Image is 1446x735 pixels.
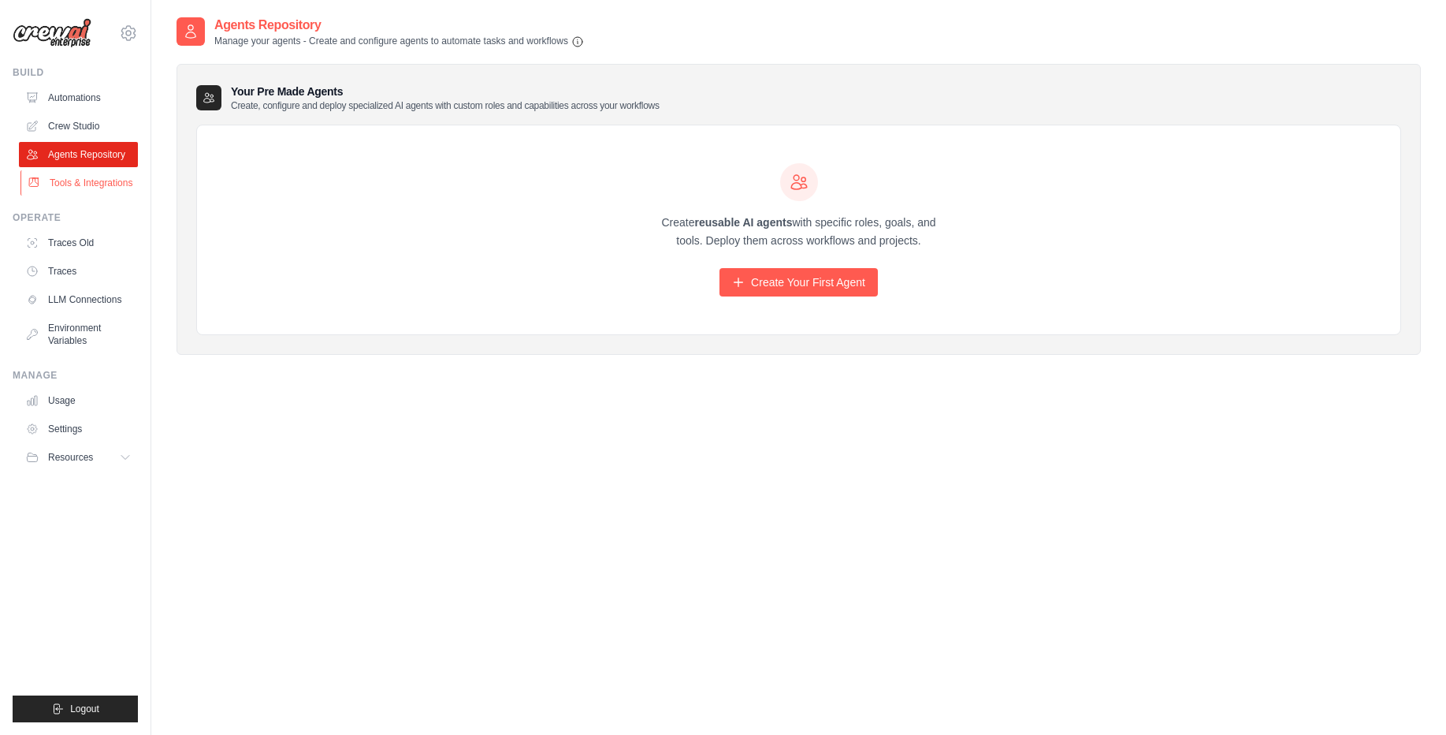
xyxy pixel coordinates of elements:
[19,416,138,442] a: Settings
[19,85,138,110] a: Automations
[19,287,138,312] a: LLM Connections
[48,451,93,464] span: Resources
[214,35,584,48] p: Manage your agents - Create and configure agents to automate tasks and workflows
[13,18,91,48] img: Logo
[231,84,660,112] h3: Your Pre Made Agents
[13,696,138,722] button: Logout
[70,703,99,715] span: Logout
[19,445,138,470] button: Resources
[19,230,138,256] a: Traces Old
[719,268,878,297] a: Create Your First Agent
[694,216,792,229] strong: reusable AI agents
[13,66,138,79] div: Build
[13,211,138,224] div: Operate
[214,16,584,35] h2: Agents Repository
[20,170,139,196] a: Tools & Integrations
[648,214,950,250] p: Create with specific roles, goals, and tools. Deploy them across workflows and projects.
[19,114,138,139] a: Crew Studio
[19,259,138,284] a: Traces
[19,315,138,353] a: Environment Variables
[19,388,138,413] a: Usage
[19,142,138,167] a: Agents Repository
[231,99,660,112] p: Create, configure and deploy specialized AI agents with custom roles and capabilities across your...
[13,369,138,382] div: Manage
